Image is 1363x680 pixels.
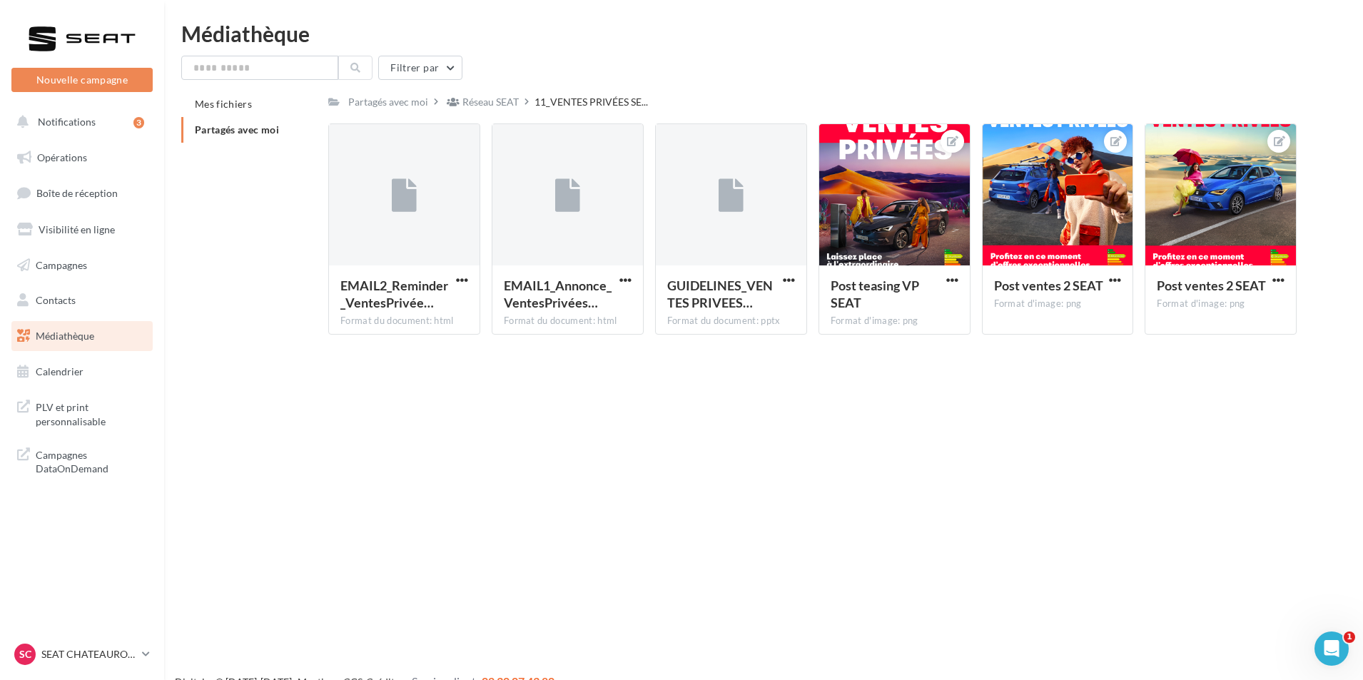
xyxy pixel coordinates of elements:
[831,315,958,328] div: Format d'image: png
[667,315,795,328] div: Format du document: pptx
[9,250,156,280] a: Campagnes
[831,278,919,310] span: Post teasing VP SEAT
[1344,631,1355,643] span: 1
[9,178,156,208] a: Boîte de réception
[9,321,156,351] a: Médiathèque
[9,440,156,482] a: Campagnes DataOnDemand
[9,215,156,245] a: Visibilité en ligne
[9,285,156,315] a: Contacts
[340,278,448,310] span: EMAIL2_Reminder_VentesPrivées_SEAT
[36,187,118,199] span: Boîte de réception
[348,95,428,109] div: Partagés avec moi
[462,95,519,109] div: Réseau SEAT
[994,298,1122,310] div: Format d'image: png
[41,647,136,661] p: SEAT CHATEAUROUX
[11,641,153,668] a: SC SEAT CHATEAUROUX
[39,223,115,235] span: Visibilité en ligne
[36,365,83,377] span: Calendrier
[1157,278,1266,293] span: Post ventes 2 SEAT
[19,647,31,661] span: SC
[36,294,76,306] span: Contacts
[133,117,144,128] div: 3
[504,315,632,328] div: Format du document: html
[37,151,87,163] span: Opérations
[195,123,279,136] span: Partagés avec moi
[994,278,1103,293] span: Post ventes 2 SEAT
[9,357,156,387] a: Calendrier
[36,445,147,476] span: Campagnes DataOnDemand
[1314,631,1349,666] iframe: Intercom live chat
[534,95,648,109] span: 11_VENTES PRIVÉES SE...
[9,143,156,173] a: Opérations
[9,392,156,434] a: PLV et print personnalisable
[667,278,773,310] span: GUIDELINES_VENTES PRIVEES SEAT & LES AVANT PRMIERES CUPRA
[36,258,87,270] span: Campagnes
[1157,298,1285,310] div: Format d'image: png
[11,68,153,92] button: Nouvelle campagne
[36,330,94,342] span: Médiathèque
[181,23,1346,44] div: Médiathèque
[36,397,147,428] span: PLV et print personnalisable
[195,98,252,110] span: Mes fichiers
[38,116,96,128] span: Notifications
[9,107,150,137] button: Notifications 3
[378,56,462,80] button: Filtrer par
[340,315,468,328] div: Format du document: html
[504,278,612,310] span: EMAIL1_Annonce_VentesPrivées_SEAT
